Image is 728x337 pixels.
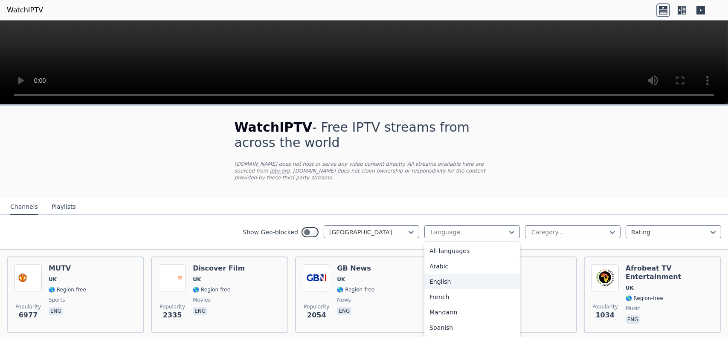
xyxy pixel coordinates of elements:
p: eng [337,307,351,315]
img: GB News [303,264,330,291]
div: Spanish [424,320,520,335]
div: English [424,274,520,289]
a: iptv-org [270,168,290,174]
a: WatchIPTV [7,5,43,15]
span: UK [193,276,201,283]
span: WatchIPTV [235,120,313,135]
span: 1034 [596,310,615,320]
p: eng [626,315,640,324]
span: Popularity [592,303,618,310]
span: news [337,297,351,303]
span: 2054 [307,310,326,320]
span: Popularity [15,303,41,310]
span: UK [49,276,57,283]
h6: GB News [337,264,374,273]
span: 🌎 Region-free [193,286,230,293]
p: [DOMAIN_NAME] does not host or serve any video content directly. All streams available here are s... [235,161,494,181]
img: Discover Film [159,264,186,291]
span: UK [337,276,345,283]
span: sports [49,297,65,303]
h1: - Free IPTV streams from across the world [235,120,494,150]
div: Mandarin [424,305,520,320]
span: UK [626,285,634,291]
div: French [424,289,520,305]
span: movies [193,297,211,303]
p: eng [49,307,63,315]
div: Arabic [424,259,520,274]
h6: Discover Film [193,264,245,273]
h6: MUTV [49,264,86,273]
div: All languages [424,243,520,259]
span: 🌎 Region-free [49,286,86,293]
button: Playlists [52,199,76,215]
span: 6977 [19,310,38,320]
span: 🌎 Region-free [337,286,374,293]
span: 2335 [163,310,182,320]
button: Channels [10,199,38,215]
label: Show Geo-blocked [243,228,298,236]
img: MUTV [15,264,42,291]
h6: Afrobeat TV Entertainment [626,264,713,281]
span: 🌎 Region-free [626,295,663,302]
span: Popularity [304,303,329,310]
img: Afrobeat TV Entertainment [592,264,619,291]
p: eng [193,307,207,315]
span: Popularity [160,303,185,310]
span: music [626,305,640,312]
